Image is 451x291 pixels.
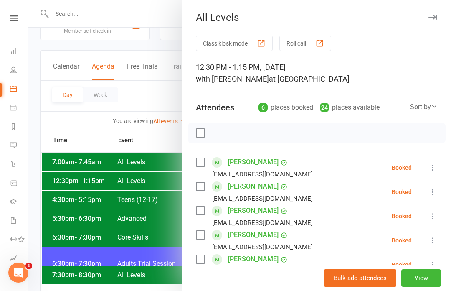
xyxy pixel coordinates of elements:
[10,118,29,137] a: Reports
[196,74,269,83] span: with [PERSON_NAME]
[392,165,412,171] div: Booked
[258,103,268,112] div: 6
[228,156,279,169] a: [PERSON_NAME]
[401,269,441,287] button: View
[392,213,412,219] div: Booked
[410,102,438,112] div: Sort by
[269,74,350,83] span: at [GEOGRAPHIC_DATA]
[10,174,29,193] a: Product Sales
[10,99,29,118] a: Payments
[8,263,28,283] iframe: Intercom live chat
[258,102,313,113] div: places booked
[196,61,438,85] div: 12:30 PM - 1:15 PM, [DATE]
[212,242,313,253] div: [EMAIL_ADDRESS][DOMAIN_NAME]
[228,228,279,242] a: [PERSON_NAME]
[392,189,412,195] div: Booked
[320,103,329,112] div: 24
[196,36,273,51] button: Class kiosk mode
[212,217,313,228] div: [EMAIL_ADDRESS][DOMAIN_NAME]
[10,61,29,80] a: People
[279,36,331,51] button: Roll call
[228,253,279,266] a: [PERSON_NAME]
[212,169,313,180] div: [EMAIL_ADDRESS][DOMAIN_NAME]
[392,237,412,243] div: Booked
[182,12,451,23] div: All Levels
[10,43,29,61] a: Dashboard
[392,262,412,268] div: Booked
[10,250,29,268] a: Assessments
[320,102,380,113] div: places available
[212,193,313,204] div: [EMAIL_ADDRESS][DOMAIN_NAME]
[228,180,279,193] a: [PERSON_NAME]
[228,204,279,217] a: [PERSON_NAME]
[10,80,29,99] a: Calendar
[196,102,234,113] div: Attendees
[324,269,396,287] button: Bulk add attendees
[25,263,32,269] span: 1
